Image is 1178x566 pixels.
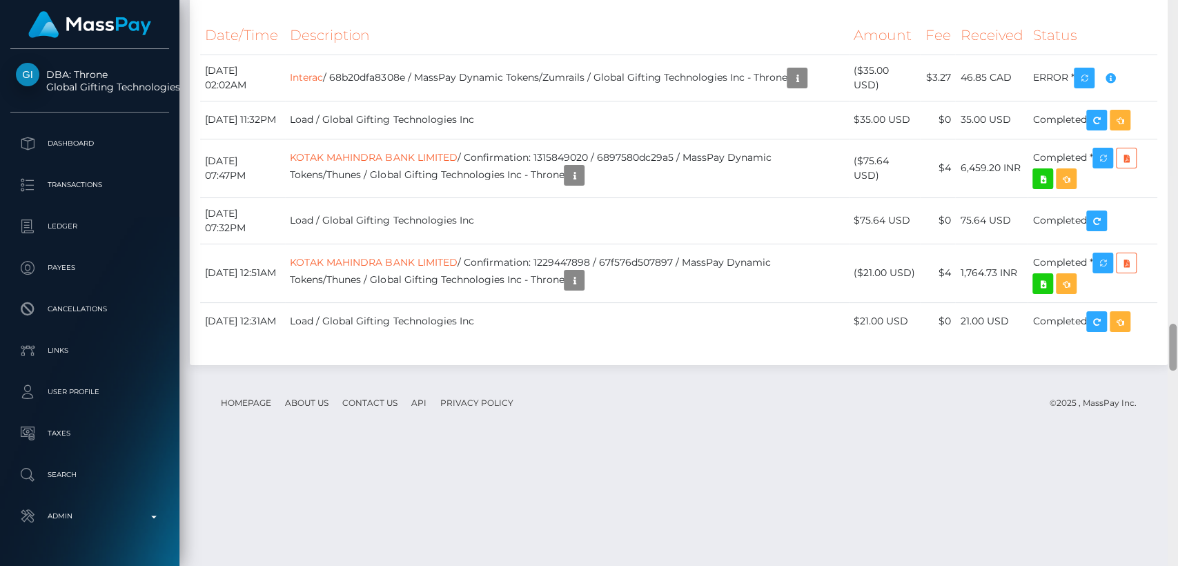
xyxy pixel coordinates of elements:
[16,63,39,86] img: Global Gifting Technologies Inc
[10,168,169,202] a: Transactions
[955,302,1028,340] td: 21.00 USD
[1028,139,1157,197] td: Completed *
[1028,17,1157,55] th: Status
[10,416,169,451] a: Taxes
[16,216,164,237] p: Ledger
[16,299,164,320] p: Cancellations
[285,197,849,244] td: Load / Global Gifting Technologies Inc
[16,423,164,444] p: Taxes
[955,139,1028,197] td: 6,459.20 INR
[10,292,169,326] a: Cancellations
[285,302,849,340] td: Load / Global Gifting Technologies Inc
[955,101,1028,139] td: 35.00 USD
[10,458,169,492] a: Search
[849,244,920,302] td: ($21.00 USD)
[279,392,334,413] a: About Us
[955,17,1028,55] th: Received
[1028,244,1157,302] td: Completed *
[337,392,403,413] a: Contact Us
[10,209,169,244] a: Ledger
[435,392,519,413] a: Privacy Policy
[920,17,955,55] th: Fee
[920,101,955,139] td: $0
[16,340,164,361] p: Links
[955,55,1028,101] td: 46.85 CAD
[290,70,323,83] a: Interac
[16,382,164,402] p: User Profile
[215,392,277,413] a: Homepage
[200,101,285,139] td: [DATE] 11:32PM
[849,197,920,244] td: $75.64 USD
[285,17,849,55] th: Description
[200,302,285,340] td: [DATE] 12:31AM
[200,197,285,244] td: [DATE] 07:32PM
[920,197,955,244] td: $0
[920,139,955,197] td: $4
[1028,302,1157,340] td: Completed
[285,139,849,197] td: / Confirmation: 1315849020 / 6897580dc29a5 / MassPay Dynamic Tokens/Thunes / Global Gifting Techn...
[849,17,920,55] th: Amount
[10,126,169,161] a: Dashboard
[290,256,457,269] a: KOTAK MAHINDRA BANK LIMITED
[285,244,849,302] td: / Confirmation: 1229447898 / 67f576d507897 / MassPay Dynamic Tokens/Thunes / Global Gifting Techn...
[1028,197,1157,244] td: Completed
[10,333,169,368] a: Links
[1050,396,1147,411] div: © 2025 , MassPay Inc.
[285,101,849,139] td: Load / Global Gifting Technologies Inc
[200,55,285,101] td: [DATE] 02:02AM
[16,506,164,527] p: Admin
[849,139,920,197] td: ($75.64 USD)
[200,17,285,55] th: Date/Time
[849,55,920,101] td: ($35.00 USD)
[920,55,955,101] td: $3.27
[10,499,169,534] a: Admin
[955,197,1028,244] td: 75.64 USD
[16,133,164,154] p: Dashboard
[849,302,920,340] td: $21.00 USD
[200,139,285,197] td: [DATE] 07:47PM
[849,101,920,139] td: $35.00 USD
[1028,55,1157,101] td: ERROR *
[16,175,164,195] p: Transactions
[285,55,849,101] td: / 68b20dfa8308e / MassPay Dynamic Tokens/Zumrails / Global Gifting Technologies Inc - Throne
[920,302,955,340] td: $0
[16,257,164,278] p: Payees
[200,244,285,302] td: [DATE] 12:51AM
[10,375,169,409] a: User Profile
[406,392,432,413] a: API
[28,11,151,38] img: MassPay Logo
[10,251,169,285] a: Payees
[10,68,169,93] span: DBA: Throne Global Gifting Technologies Inc
[16,465,164,485] p: Search
[1028,101,1157,139] td: Completed
[290,151,457,164] a: KOTAK MAHINDRA BANK LIMITED
[955,244,1028,302] td: 1,764.73 INR
[920,244,955,302] td: $4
